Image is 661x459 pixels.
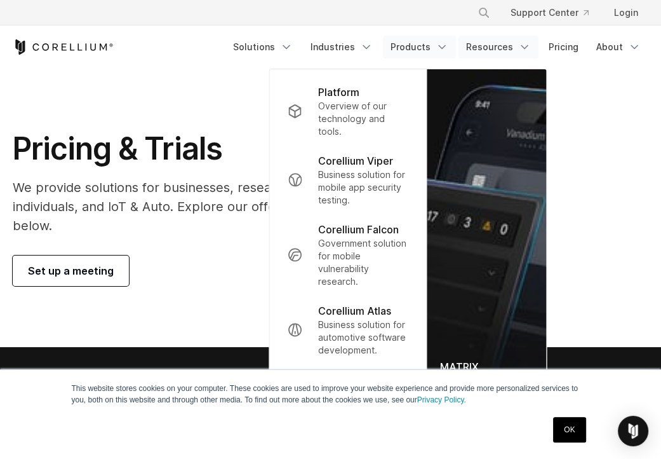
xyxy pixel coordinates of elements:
[317,303,391,319] p: Corellium Atlas
[277,77,418,146] a: Platform Overview of our technology and tools.
[72,383,590,406] p: This website stores cookies on your computer. These cookies are used to improve your website expe...
[618,416,648,446] div: Open Intercom Messenger
[317,237,408,288] p: Government solution for mobile vulnerability research.
[13,39,114,55] a: Corellium Home
[500,1,599,24] a: Support Center
[28,263,114,278] span: Set up a meeting
[317,100,408,138] p: Overview of our technology and tools.
[317,85,359,100] p: Platform
[440,359,534,390] div: MATRIX Technology
[225,36,648,58] div: Navigation Menu
[472,1,495,24] button: Search
[541,36,586,58] a: Pricing
[462,1,648,24] div: Navigation Menu
[317,222,398,237] p: Corellium Falcon
[427,69,547,441] img: Matrix_WebNav_1x
[589,36,648,58] a: About
[13,256,129,286] a: Set up a meeting
[13,130,428,168] h1: Pricing & Trials
[317,168,408,207] p: Business solution for mobile app security testing.
[458,36,538,58] a: Resources
[277,296,418,364] a: Corellium Atlas Business solution for automotive software development.
[383,36,456,58] a: Products
[317,319,408,357] p: Business solution for automotive software development.
[303,36,380,58] a: Industries
[553,417,585,442] a: OK
[277,364,418,433] a: Corellium Solo Community solution for mobile security discovery.
[317,153,392,168] p: Corellium Viper
[427,69,547,441] a: MATRIX Technology Mobile app testing and reporting automation.
[277,214,418,296] a: Corellium Falcon Government solution for mobile vulnerability research.
[225,36,300,58] a: Solutions
[277,146,418,214] a: Corellium Viper Business solution for mobile app security testing.
[604,1,648,24] a: Login
[13,178,428,235] p: We provide solutions for businesses, research teams, community individuals, and IoT & Auto. Explo...
[417,395,466,404] a: Privacy Policy.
